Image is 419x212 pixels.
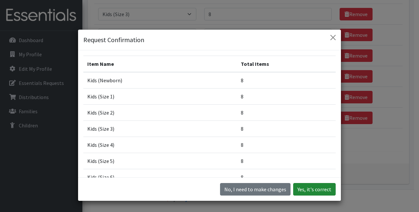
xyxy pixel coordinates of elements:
[237,88,336,104] td: 8
[83,72,237,89] td: Kids (Newborn)
[328,32,338,43] button: Close
[83,56,237,72] th: Item Name
[83,120,237,137] td: Kids (Size 3)
[83,88,237,104] td: Kids (Size 1)
[237,153,336,169] td: 8
[293,183,336,196] button: Yes, it's correct
[83,104,237,120] td: Kids (Size 2)
[83,153,237,169] td: Kids (Size 5)
[237,56,336,72] th: Total Items
[237,120,336,137] td: 8
[237,137,336,153] td: 8
[237,169,336,185] td: 8
[237,104,336,120] td: 8
[83,137,237,153] td: Kids (Size 4)
[83,35,144,45] h5: Request Confirmation
[220,183,291,196] button: No I need to make changes
[83,169,237,185] td: Kids (Size 6)
[237,72,336,89] td: 8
